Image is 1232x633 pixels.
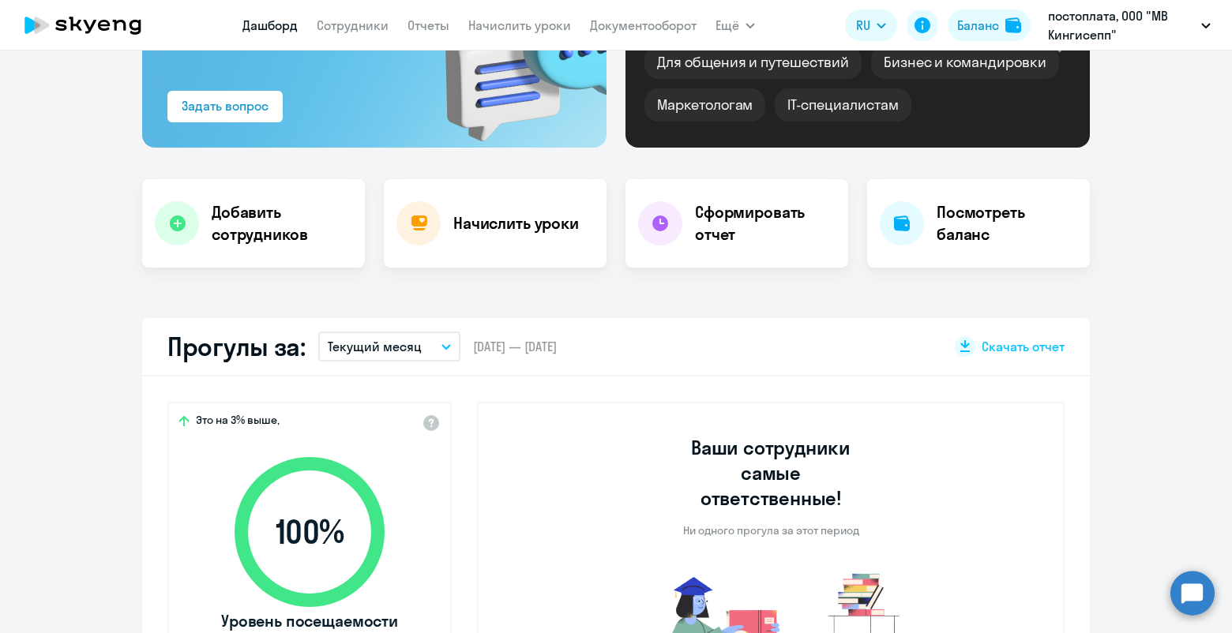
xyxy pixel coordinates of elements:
[242,17,298,33] a: Дашборд
[212,201,352,245] h4: Добавить сотрудников
[328,337,422,356] p: Текущий месяц
[219,513,400,551] span: 100 %
[317,17,389,33] a: Сотрудники
[644,46,862,79] div: Для общения и путешествий
[1040,6,1219,44] button: постоплата, ООО "МВ Кингисепп"
[167,331,306,362] h2: Прогулы за:
[856,16,870,35] span: RU
[716,9,755,41] button: Ещё
[1005,17,1021,33] img: balance
[644,88,765,122] div: Маркетологам
[982,338,1065,355] span: Скачать отчет
[683,523,859,537] p: Ни одного прогула за этот период
[871,46,1059,79] div: Бизнес и командировки
[716,16,739,35] span: Ещё
[468,17,571,33] a: Начислить уроки
[695,201,836,245] h4: Сформировать отчет
[1048,6,1195,44] p: постоплата, ООО "МВ Кингисепп"
[182,96,269,115] div: Задать вопрос
[167,91,283,122] button: Задать вопрос
[937,201,1077,245] h4: Посмотреть баланс
[408,17,449,33] a: Отчеты
[590,17,697,33] a: Документооборот
[196,413,280,432] span: Это на 3% выше,
[948,9,1031,41] button: Балансbalance
[670,435,873,511] h3: Ваши сотрудники самые ответственные!
[453,212,579,234] h4: Начислить уроки
[473,338,557,355] span: [DATE] — [DATE]
[318,331,460,361] button: Текущий месяц
[845,9,897,41] button: RU
[957,16,999,35] div: Баланс
[775,88,911,122] div: IT-специалистам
